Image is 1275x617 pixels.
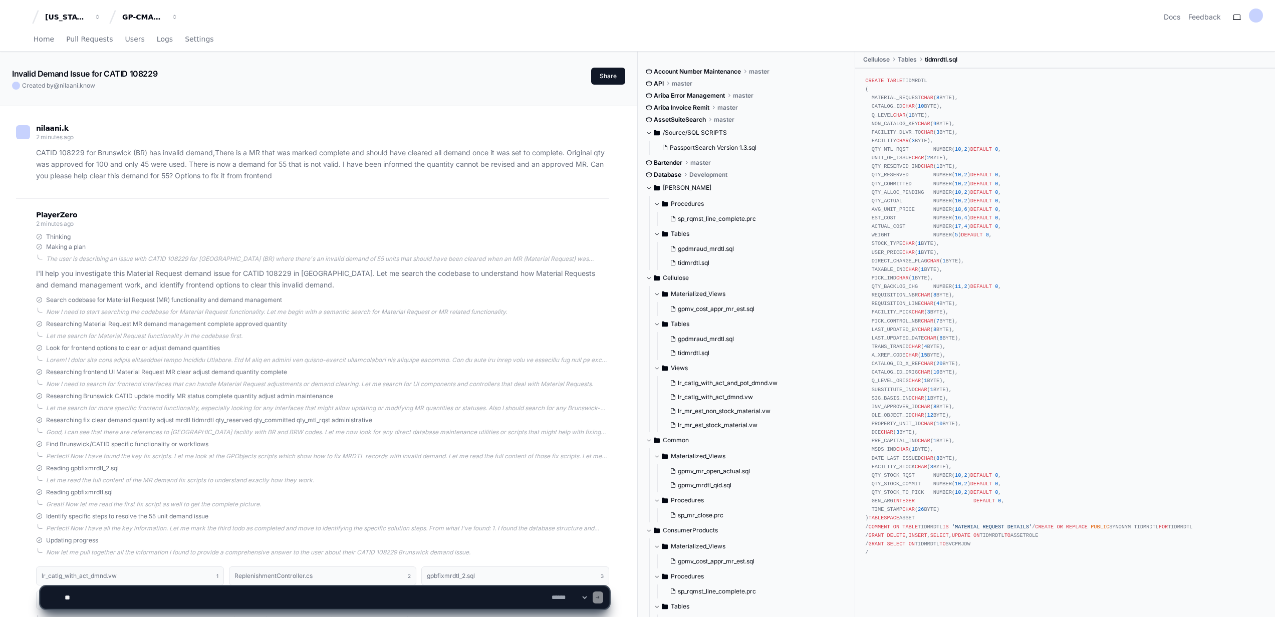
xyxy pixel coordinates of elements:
button: [US_STATE] Pacific [41,8,105,26]
span: CHAR [918,121,930,127]
span: DEFAULT [970,481,992,487]
span: 4 [964,223,967,229]
span: CHAR [921,95,933,101]
span: 10 [936,421,942,427]
a: Docs [1164,12,1180,22]
div: Lorem! I dolor sita cons adipis elitseddoei tempo Incididu Utlabore. Etd M aliq en admini ven qui... [46,356,609,364]
svg: Directory [662,450,668,462]
span: lr_catlg_with_act_dmnd.vw [678,393,753,401]
span: Search codebase for Material Request (MR) functionality and demand management [46,296,282,304]
span: master [714,116,734,124]
button: Views [654,360,848,376]
div: GP-CMAG-AS8 [122,12,165,22]
span: Cellulose [863,56,890,64]
span: DEFAULT [973,498,995,504]
span: CHAR [927,258,940,264]
span: tidmrdtl.sql [925,56,957,64]
span: Making a plan [46,243,86,251]
span: Thinking [46,233,71,241]
div: Perfect! Now I have all the key information. Let me mark the third todo as completed and move to ... [46,524,609,532]
span: gpdmraud_mrdtl.sql [678,245,734,253]
span: 10 [955,146,961,152]
div: Let me search for Material Request functionality in the codebase first. [46,332,609,340]
button: Procedures [654,492,848,508]
span: PassportSearch Version 1.3.sql [670,144,756,152]
button: Cellulose [646,270,848,286]
span: 3 [930,464,933,470]
span: DEFAULT [970,206,992,212]
span: CHAR [912,395,924,401]
svg: Directory [662,494,668,506]
span: 2 minutes ago [36,220,74,227]
span: Tables [671,320,689,328]
span: Researching Material Request MR demand management complete approved quantity [46,320,287,328]
span: CHAR [909,378,921,384]
span: 10 [933,369,939,375]
span: CHAR [896,138,909,144]
span: 8 [936,95,939,101]
span: CHAR [902,103,915,109]
span: TABLESPACE [869,515,900,521]
span: 1 [936,163,939,169]
span: 10 [955,189,961,195]
span: 1 [930,387,933,393]
span: Settings [185,36,213,42]
span: 2 [964,198,967,204]
button: gpdmraud_mrdtl.sql [666,242,842,256]
button: lr_mr_est_non_stock_material.vw [666,404,842,418]
span: Find Brunswick/CATID specific functionality or workflows [46,440,208,448]
span: 1 [921,266,924,272]
span: now [83,82,95,89]
span: 2 [964,472,967,478]
span: 2 [964,283,967,289]
span: Ariba Error Management [654,92,725,100]
span: Identify specific steps to resolve the 55 unit demand issue [46,512,208,520]
span: Account Number Maintenance [654,68,741,76]
span: CHAR [924,335,936,341]
div: Now I need to start searching the codebase for Material Request functionality. Let me begin with ... [46,308,609,316]
span: CHAR [912,155,924,161]
div: Let me search for more specific frontend functionality, especially looking for any interfaces tha... [46,404,609,412]
div: The user is describing an issue with CATID 108229 for [GEOGRAPHIC_DATA] (BR) where there's an inv... [46,255,609,263]
span: 15 [921,352,927,358]
span: CHAR [909,344,921,350]
span: 6 [964,206,967,212]
div: Now I need to search for frontend interfaces that can handle Material Request adjustments or dema... [46,380,609,388]
p: I'll help you investigate this Material Request demand issue for CATID 108229 in [GEOGRAPHIC_DATA... [36,268,609,291]
span: 1 [918,249,921,255]
span: DEFAULT [970,223,992,229]
span: 11 [955,283,961,289]
button: /Source/SQL SCRIPTS [646,125,848,141]
span: 10 [918,103,924,109]
span: GRANT [869,541,884,547]
span: 2 [964,172,967,178]
span: 4 [936,300,939,306]
button: Tables [654,226,848,242]
span: 4 [964,215,967,221]
span: 9 [933,121,936,127]
span: 10 [955,481,961,487]
span: gpmv_cost_appr_mr_est.sql [678,305,754,313]
span: nilaani.k [36,124,69,132]
span: TO [939,541,945,547]
span: master [733,92,753,100]
span: 0 [995,189,998,195]
span: 1 [933,438,936,444]
span: master [717,104,738,112]
span: 0 [995,172,998,178]
button: gpmv_mrdtl_qid.sql [666,478,842,492]
span: CHAR [915,464,927,470]
span: Common [663,436,689,444]
span: 1 [912,275,915,281]
span: sp_rqmst_line_complete.prc [678,215,756,223]
span: 10 [955,198,961,204]
span: master [690,159,711,167]
span: DEFAULT [970,198,992,204]
span: gpmv_mr_open_actual.sql [678,467,750,475]
button: tidmrdtl.sql [666,256,842,270]
span: COMMENT [869,524,890,530]
span: IS [942,524,948,530]
span: 0 [995,146,998,152]
span: SELECT [930,532,949,538]
span: Reading gpbfixmrdtl_2.sql [46,464,119,472]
